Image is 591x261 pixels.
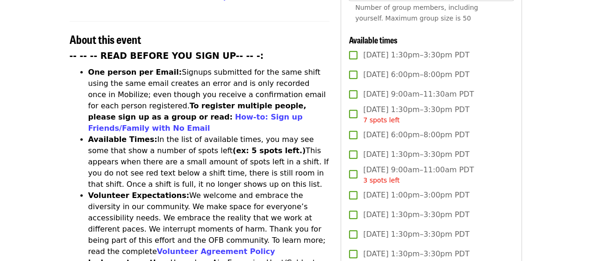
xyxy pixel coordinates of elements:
strong: One person per Email: [88,68,182,77]
span: [DATE] 1:30pm–3:30pm PDT [363,149,469,160]
span: [DATE] 1:30pm–3:30pm PDT [363,104,469,125]
span: Number of group members, including yourself. Maximum group size is 50 [355,4,478,22]
strong: Volunteer Expectations: [88,191,190,200]
span: 3 spots left [363,176,399,184]
span: [DATE] 6:00pm–8:00pm PDT [363,69,469,80]
a: How-to: Sign up Friends/Family with No Email [88,113,303,133]
span: Available times [349,34,397,46]
span: 7 spots left [363,116,399,124]
span: [DATE] 1:30pm–3:30pm PDT [363,229,469,240]
strong: (ex: 5 spots left.) [233,146,306,155]
span: [DATE] 9:00am–11:30am PDT [363,89,474,100]
strong: To register multiple people, please sign up as a group or read: [88,101,306,121]
li: Signups submitted for the same shift using the same email creates an error and is only recorded o... [88,67,330,134]
li: In the list of available times, you may see some that show a number of spots left This appears wh... [88,134,330,190]
span: [DATE] 6:00pm–8:00pm PDT [363,129,469,141]
span: [DATE] 9:00am–11:00am PDT [363,164,474,185]
li: We welcome and embrace the diversity in our community. We make space for everyone’s accessibility... [88,190,330,257]
span: [DATE] 1:30pm–3:30pm PDT [363,248,469,260]
span: [DATE] 1:00pm–3:00pm PDT [363,190,469,201]
strong: Available Times: [88,135,157,144]
span: [DATE] 1:30pm–3:30pm PDT [363,49,469,61]
strong: -- -- -- READ BEFORE YOU SIGN UP-- -- -: [70,51,264,61]
span: About this event [70,31,141,47]
span: [DATE] 1:30pm–3:30pm PDT [363,209,469,220]
a: Volunteer Agreement Policy [157,247,275,256]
